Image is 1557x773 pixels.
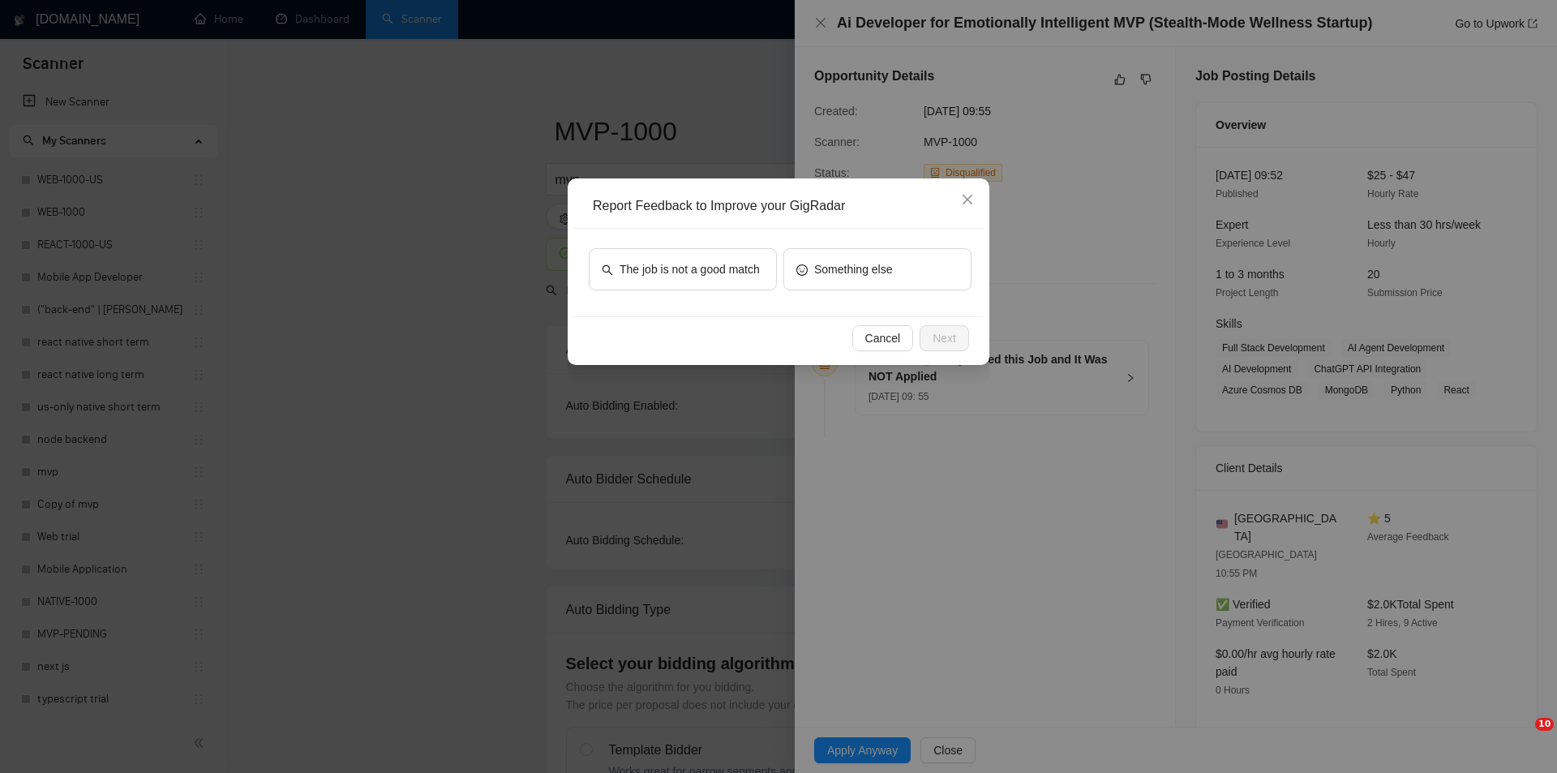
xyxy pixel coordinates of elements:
[602,263,613,275] span: search
[814,260,893,278] span: Something else
[593,197,976,215] div: Report Feedback to Improve your GigRadar
[920,325,969,351] button: Next
[852,325,914,351] button: Cancel
[961,193,974,206] span: close
[1535,718,1554,731] span: 10
[796,263,808,275] span: smile
[946,178,989,222] button: Close
[865,329,901,347] span: Cancel
[783,248,972,290] button: smileSomething else
[1502,718,1541,757] iframe: Intercom live chat
[589,248,777,290] button: searchThe job is not a good match
[620,260,760,278] span: The job is not a good match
